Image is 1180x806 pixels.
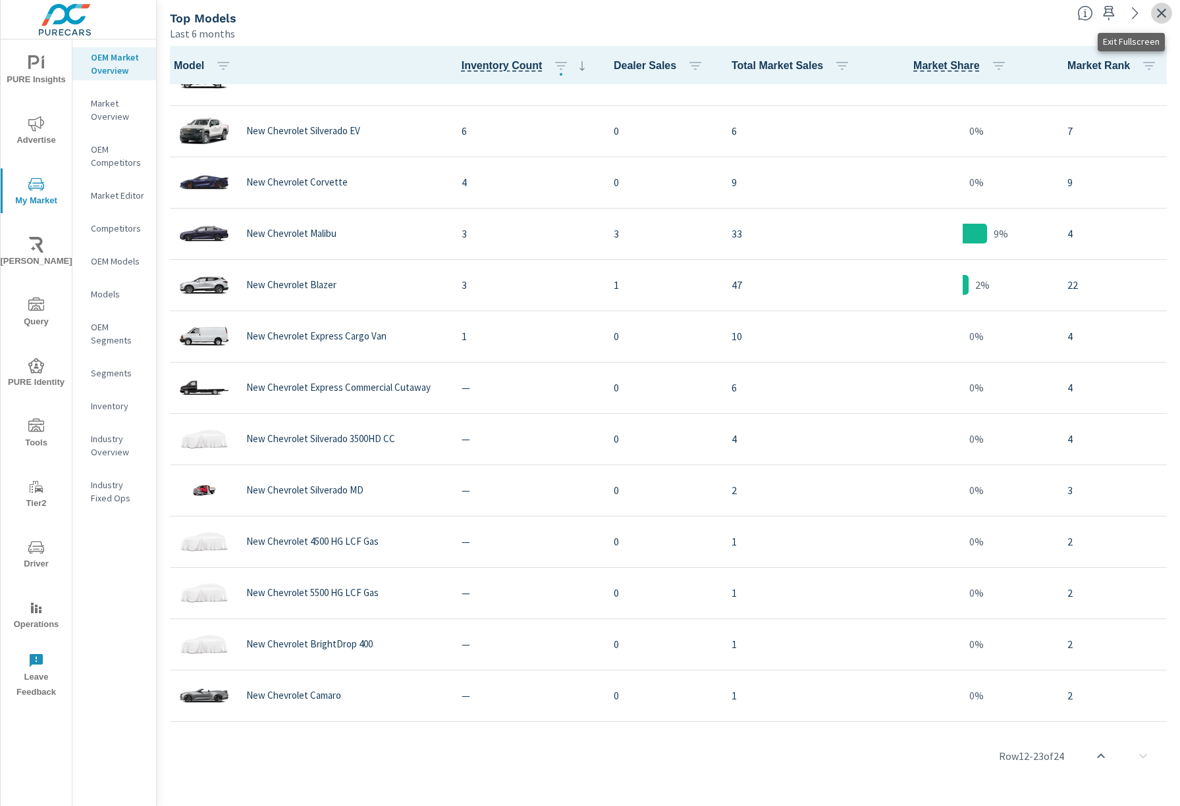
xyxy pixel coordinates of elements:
[91,222,146,235] p: Competitors
[1067,226,1164,241] p: 4
[969,636,984,652] p: 0%
[969,688,984,703] p: 0%
[246,228,336,239] p: New Chevrolet Malibu
[1067,58,1162,74] span: Market Rank
[91,399,146,413] p: Inventory
[999,748,1064,764] p: Row 12 - 23 of 24
[732,534,858,549] p: 1
[732,636,858,652] p: 1
[246,176,348,188] p: New Chevrolet Corvette
[72,93,156,126] div: Market Overview
[732,277,858,293] p: 47
[1098,3,1119,24] span: Save this to your personalized report
[174,58,236,74] span: Model
[72,47,156,80] div: OEM Market Overview
[462,688,593,703] p: —
[5,479,68,511] span: Tier2
[72,139,156,172] div: OEM Competitors
[462,482,593,498] p: —
[614,636,711,652] p: 0
[732,585,858,601] p: 1
[732,328,858,344] p: 10
[246,638,373,650] p: New Chevrolet BrightDrop 400
[975,277,990,293] p: 2%
[462,431,593,447] p: —
[178,573,230,613] img: glamour
[1067,636,1164,652] p: 2
[91,97,146,123] p: Market Overview
[614,585,711,601] p: 0
[91,255,146,268] p: OEM Models
[246,433,395,445] p: New Chevrolet Silverado 3500HD CC
[5,600,68,632] span: Operations
[732,174,858,190] p: 9
[732,482,858,498] p: 2
[5,297,68,330] span: Query
[5,55,68,88] span: PURE Insights
[1067,585,1164,601] p: 2
[1067,328,1164,344] p: 4
[5,540,68,572] span: Driver
[462,226,593,241] p: 3
[5,653,68,700] span: Leave Feedback
[72,363,156,383] div: Segments
[732,58,855,74] span: Total Market Sales
[913,58,1012,74] span: Market Share
[246,330,387,342] p: New Chevrolet Express Cargo Van
[969,534,984,549] p: 0%
[5,116,68,148] span: Advertise
[614,328,711,344] p: 0
[614,277,711,293] p: 1
[1067,431,1164,447] p: 4
[5,176,68,209] span: My Market
[72,429,156,462] div: Industry Overview
[1,39,72,705] div: nav menu
[462,534,593,549] p: —
[462,328,593,344] p: 1
[91,288,146,301] p: Models
[614,226,711,241] p: 3
[462,585,593,601] p: —
[462,174,593,190] p: 4
[178,265,230,305] img: glamour
[5,237,68,269] span: [PERSON_NAME]
[72,475,156,508] div: Industry Fixed Ops
[178,214,230,253] img: glamour
[969,482,984,498] p: 0%
[969,174,984,190] p: 0%
[913,58,980,74] span: Model Sales / Total Market Sales. [Market = within dealer PMA (or 60 miles if no PMA is defined) ...
[246,587,379,599] p: New Chevrolet 5500 HG LCF Gas
[614,174,711,190] p: 0
[178,111,230,151] img: glamour
[1067,380,1164,395] p: 4
[178,624,230,664] img: glamour
[72,317,156,350] div: OEM Segments
[462,58,543,74] span: The number of vehicles currently in dealer inventory. This does not include shared inventory, nor...
[614,123,711,139] p: 0
[732,226,858,241] p: 33
[969,380,984,395] p: 0%
[72,186,156,205] div: Market Editor
[1085,740,1117,772] button: scroll to top
[462,58,591,74] span: Inventory Count
[246,690,341,701] p: New Chevrolet Camaro
[91,189,146,202] p: Market Editor
[614,431,711,447] p: 0
[246,382,431,393] p: New Chevrolet Express Commercial Cutaway
[170,26,235,41] p: Last 6 months
[994,226,1008,241] p: 9%
[462,123,593,139] p: 6
[72,396,156,416] div: Inventory
[178,163,230,202] img: glamour
[732,688,858,703] p: 1
[462,380,593,395] p: —
[178,419,230,459] img: glamour
[732,123,858,139] p: 6
[969,585,984,601] p: 0%
[91,51,146,77] p: OEM Market Overview
[1125,3,1146,24] a: See more details in report
[614,380,711,395] p: 0
[72,284,156,304] div: Models
[614,482,711,498] p: 0
[178,470,230,510] img: glamour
